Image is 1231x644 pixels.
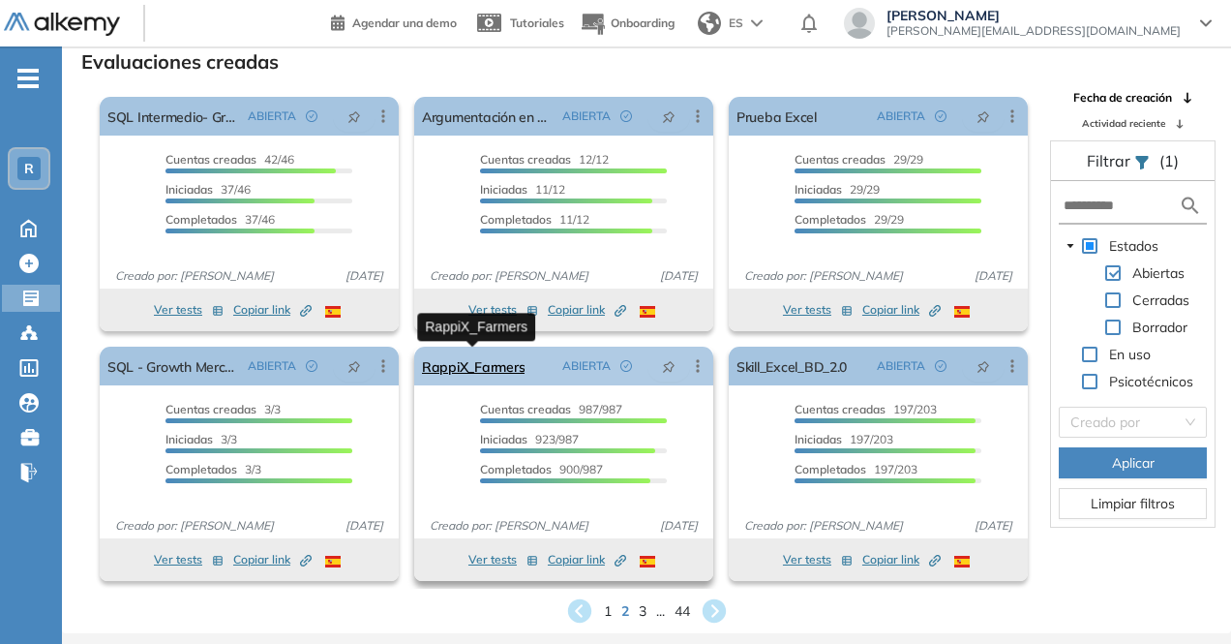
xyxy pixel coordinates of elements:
button: Copiar link [233,548,312,571]
span: [DATE] [652,267,706,285]
span: 987/987 [480,402,622,416]
button: Copiar link [548,298,626,322]
span: 29/29 [795,152,923,167]
button: Ver tests [783,548,853,571]
span: ABIERTA [562,357,611,375]
span: Creado por: [PERSON_NAME] [422,267,596,285]
span: Completados [795,462,866,476]
span: [DATE] [338,267,391,285]
span: Aplicar [1112,452,1155,474]
img: ESP [640,556,655,567]
span: check-circle [935,360,946,372]
span: check-circle [620,110,632,122]
span: Cerradas [1132,291,1189,309]
span: Abiertas [1128,261,1188,285]
div: RappiX_Farmers [417,313,535,341]
span: Cuentas creadas [165,402,256,416]
span: ABIERTA [877,357,925,375]
img: ESP [640,306,655,318]
a: RappiX_Farmers [422,347,525,385]
span: [PERSON_NAME] [886,8,1181,23]
span: Borrador [1132,319,1187,336]
h3: Evaluaciones creadas [81,50,279,74]
span: Completados [165,462,237,476]
button: pushpin [333,101,375,132]
span: [DATE] [338,517,391,535]
button: Copiar link [548,548,626,571]
span: 29/29 [795,212,904,227]
span: Tutoriales [510,15,564,30]
button: Copiar link [862,298,941,322]
span: En uso [1105,343,1155,366]
a: SQL - Growth Merchandisin Analyst [107,347,240,385]
span: 197/203 [795,432,893,446]
button: Copiar link [862,548,941,571]
img: ESP [325,306,341,318]
span: 1 [604,601,612,622]
span: Cuentas creadas [480,152,571,167]
span: [DATE] [967,267,1020,285]
a: Agendar una demo [331,10,457,33]
span: [PERSON_NAME][EMAIL_ADDRESS][DOMAIN_NAME] [886,23,1181,39]
button: Ver tests [154,548,224,571]
span: Iniciadas [480,182,527,197]
span: R [24,161,34,176]
span: Completados [165,212,237,227]
span: ES [729,15,743,32]
span: check-circle [306,360,317,372]
button: Ver tests [154,298,224,322]
button: pushpin [333,351,375,382]
span: 37/46 [165,212,275,227]
span: Actividad reciente [1082,116,1165,131]
span: Abiertas [1132,264,1185,282]
span: check-circle [306,110,317,122]
span: 11/12 [480,212,589,227]
span: Iniciadas [795,432,842,446]
span: Borrador [1128,316,1191,339]
span: Onboarding [611,15,675,30]
span: 42/46 [165,152,294,167]
img: search icon [1179,194,1202,218]
span: Copiar link [862,301,941,319]
span: 900/987 [480,462,603,476]
span: 3/3 [165,402,281,416]
span: Completados [795,212,866,227]
img: ESP [954,306,970,318]
span: 3/3 [165,432,237,446]
button: pushpin [647,351,690,382]
span: [DATE] [652,517,706,535]
a: Skill_Excel_BD_2.0 [736,347,847,385]
span: Psicotécnicos [1109,373,1193,390]
span: Copiar link [548,301,626,319]
a: Argumentación en negociaciones [422,97,555,136]
img: ESP [325,556,341,567]
span: ... [656,601,665,622]
span: Iniciadas [165,432,213,446]
span: Copiar link [233,551,312,568]
span: ABIERTA [877,107,925,125]
span: 2 [621,601,629,622]
span: En uso [1109,346,1151,363]
button: Copiar link [233,298,312,322]
span: Creado por: [PERSON_NAME] [107,517,282,535]
span: Cerradas [1128,289,1193,312]
a: Prueba Excel [736,97,817,136]
button: Onboarding [580,3,675,45]
span: 197/203 [795,402,937,416]
button: Aplicar [1059,447,1207,478]
span: 197/203 [795,462,917,476]
span: Cuentas creadas [480,402,571,416]
span: pushpin [347,108,361,124]
span: check-circle [620,360,632,372]
span: Copiar link [862,551,941,568]
span: Cuentas creadas [795,152,886,167]
span: Iniciadas [480,432,527,446]
span: Completados [480,462,552,476]
img: Logo [4,13,120,37]
span: Fecha de creación [1073,89,1172,107]
span: Creado por: [PERSON_NAME] [736,517,911,535]
button: Ver tests [468,298,538,322]
span: Completados [480,212,552,227]
button: Limpiar filtros [1059,488,1207,519]
button: pushpin [962,101,1005,132]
